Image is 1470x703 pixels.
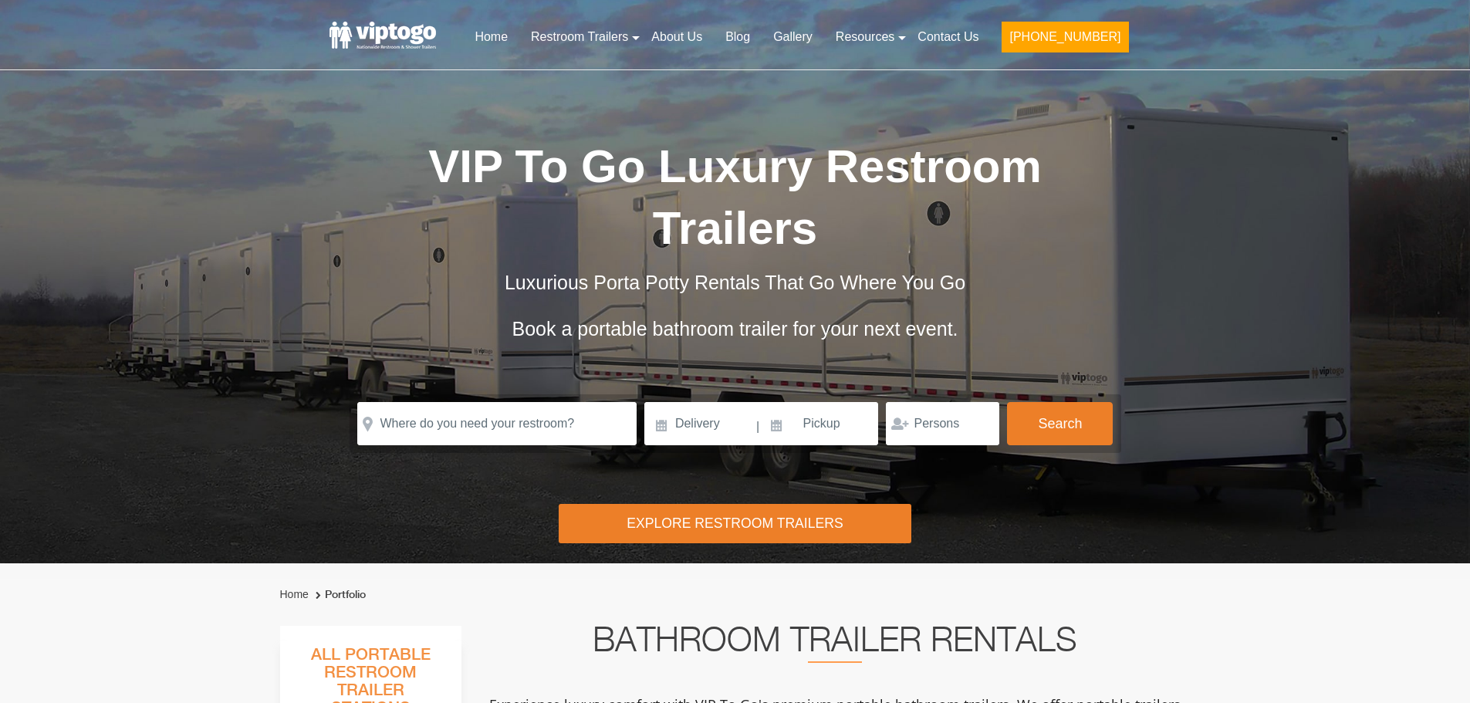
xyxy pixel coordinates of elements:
a: Home [280,588,309,600]
button: Search [1007,402,1113,445]
a: Restroom Trailers [519,20,640,54]
button: [PHONE_NUMBER] [1002,22,1128,52]
span: VIP To Go Luxury Restroom Trailers [428,140,1042,254]
h2: Bathroom Trailer Rentals [482,626,1188,663]
input: Pickup [762,402,879,445]
li: Portfolio [312,586,366,604]
input: Delivery [644,402,755,445]
a: About Us [640,20,714,54]
a: Blog [714,20,762,54]
a: Contact Us [906,20,990,54]
div: Explore Restroom Trailers [559,504,911,543]
input: Persons [886,402,999,445]
a: [PHONE_NUMBER] [990,20,1140,62]
a: Resources [824,20,906,54]
span: | [756,402,759,451]
input: Where do you need your restroom? [357,402,637,445]
span: Book a portable bathroom trailer for your next event. [512,318,958,340]
a: Gallery [762,20,824,54]
span: Luxurious Porta Potty Rentals That Go Where You Go [505,272,965,293]
a: Home [463,20,519,54]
